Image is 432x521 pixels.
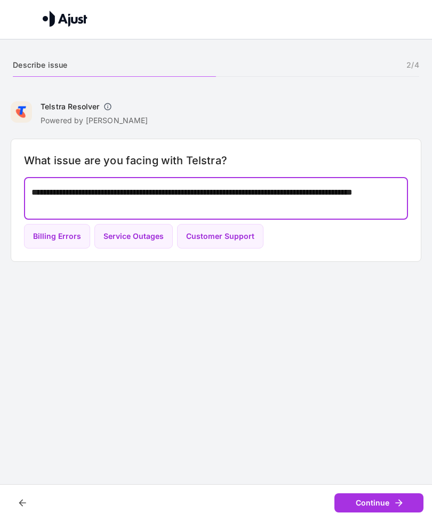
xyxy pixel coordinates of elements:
[24,224,90,249] button: Billing Errors
[13,59,67,72] h6: Describe issue
[24,152,408,169] h6: What issue are you facing with Telstra?
[41,115,148,126] p: Powered by [PERSON_NAME]
[11,101,32,123] img: Telstra
[406,60,419,70] p: 2 / 4
[41,101,99,112] h6: Telstra Resolver
[94,224,173,249] button: Service Outages
[334,493,423,513] button: Continue
[177,224,263,249] button: Customer Support
[43,11,87,27] img: Ajust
